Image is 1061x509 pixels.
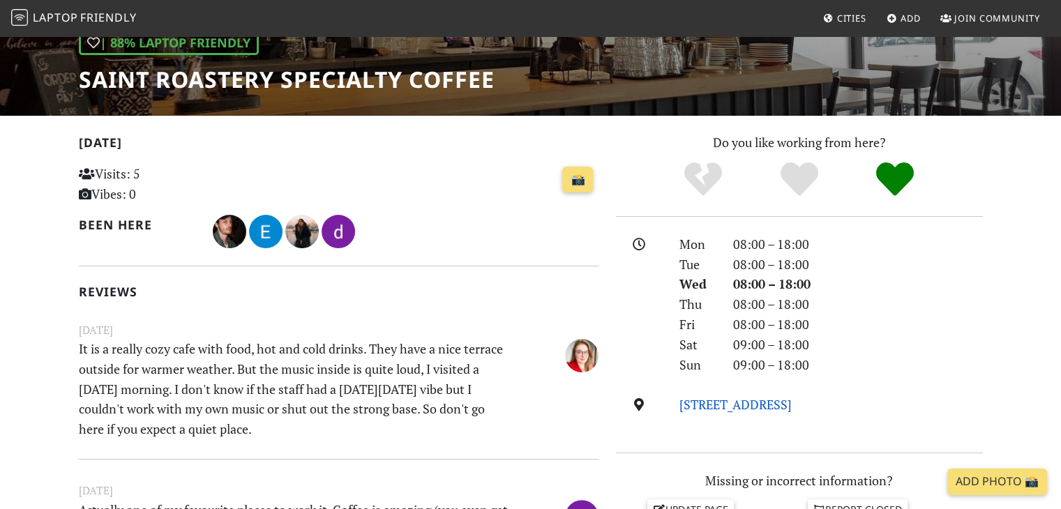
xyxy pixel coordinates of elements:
a: 📸 [562,167,593,193]
div: | 88% Laptop Friendly [79,31,259,55]
span: Join Community [954,12,1040,24]
small: [DATE] [70,482,608,499]
span: Siri Edgren [565,345,599,362]
span: Calin Radu [213,222,249,238]
span: daria iliev [322,222,355,238]
div: 08:00 – 18:00 [725,254,991,275]
div: 08:00 – 18:00 [725,274,991,294]
span: Letícia Ramalho [285,222,322,238]
h2: [DATE] [79,135,599,155]
div: 09:00 – 18:00 [725,355,991,375]
div: 08:00 – 18:00 [725,294,991,314]
div: Wed [671,274,724,294]
div: Sun [671,355,724,375]
div: 08:00 – 18:00 [725,234,991,254]
a: Add [881,6,926,31]
img: 4148-siri.jpg [565,339,599,372]
img: 4783-calin.jpg [213,215,246,248]
span: Cities [837,12,866,24]
span: Add [901,12,921,24]
span: Laptop [33,10,78,25]
div: Mon [671,234,724,254]
div: Tue [671,254,724,275]
p: Do you like working from here? [616,132,983,153]
img: LaptopFriendly [11,9,28,26]
div: Definitely! [847,160,943,199]
p: Missing or incorrect information? [616,471,983,491]
a: [STREET_ADDRESS] [679,396,792,413]
div: Sat [671,335,724,355]
a: Join Community [935,6,1046,31]
span: Егор Тихонов [249,222,285,238]
h2: Been here [79,218,197,232]
small: [DATE] [70,321,608,339]
div: 09:00 – 18:00 [725,335,991,355]
img: 1496-daria.jpg [322,215,355,248]
div: Yes [751,160,848,199]
img: 1383-leticia.jpg [285,215,319,248]
a: LaptopFriendly LaptopFriendly [11,6,137,31]
h1: Saint Roastery Specialty Coffee [79,66,495,93]
p: It is a really cozy cafe with food, hot and cold drinks. They have a nice terrace outside for war... [70,339,518,439]
span: Friendly [80,10,136,25]
div: No [655,160,751,199]
div: Fri [671,314,724,335]
a: Cities [818,6,872,31]
h2: Reviews [79,284,599,299]
p: Visits: 5 Vibes: 0 [79,164,241,204]
img: 4040-ieghor.jpg [249,215,283,248]
div: 08:00 – 18:00 [725,314,991,335]
div: Thu [671,294,724,314]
